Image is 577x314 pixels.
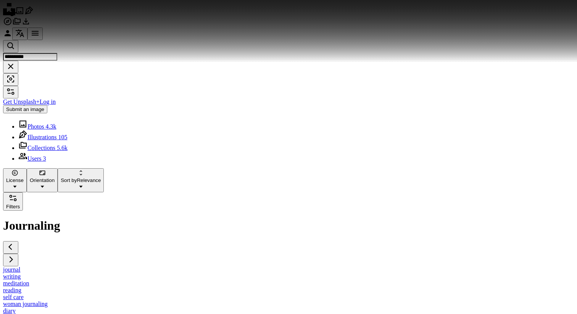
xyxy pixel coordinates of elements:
button: Clear [3,61,18,73]
span: 5.6k [57,145,68,151]
button: Filters [3,86,18,98]
a: self care [3,294,24,300]
span: License [6,177,24,183]
a: Log in / Sign up [3,32,12,39]
span: Relevance [61,177,101,183]
a: Home — Unsplash [3,10,15,16]
button: Visual search [3,73,18,86]
a: woman journaling [3,301,48,307]
button: Sort byRelevance [58,168,104,192]
span: 3 [43,155,46,162]
h1: Journaling [3,219,574,233]
button: Language [12,27,27,40]
a: Illustrations [24,10,34,16]
button: Menu [27,27,43,40]
button: Orientation [27,168,58,192]
button: License [3,168,27,192]
a: Log in [40,98,56,105]
span: 4.3k [46,123,56,130]
span: 105 [58,134,67,140]
a: Get Unsplash+ [3,98,40,105]
button: scroll list to the right [3,254,18,266]
form: Find visuals sitewide [3,40,574,86]
a: diary [3,308,16,314]
a: Collections [12,21,21,27]
a: Collections 5.6k [18,145,68,151]
a: Photos 4.3k [18,123,56,130]
a: Users 3 [18,155,46,162]
span: Orientation [30,177,55,183]
a: meditation [3,280,29,287]
button: Submit an image [3,105,47,113]
button: scroll list to the left [3,241,18,254]
a: Illustrations 105 [18,134,67,140]
a: journal [3,266,20,273]
button: Search Unsplash [3,40,18,53]
span: Sort by [61,177,77,183]
a: Download History [21,21,31,27]
a: Explore [3,21,12,27]
a: writing [3,273,21,280]
button: Filters [3,192,23,211]
a: reading [3,287,21,293]
a: Photos [15,10,24,16]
